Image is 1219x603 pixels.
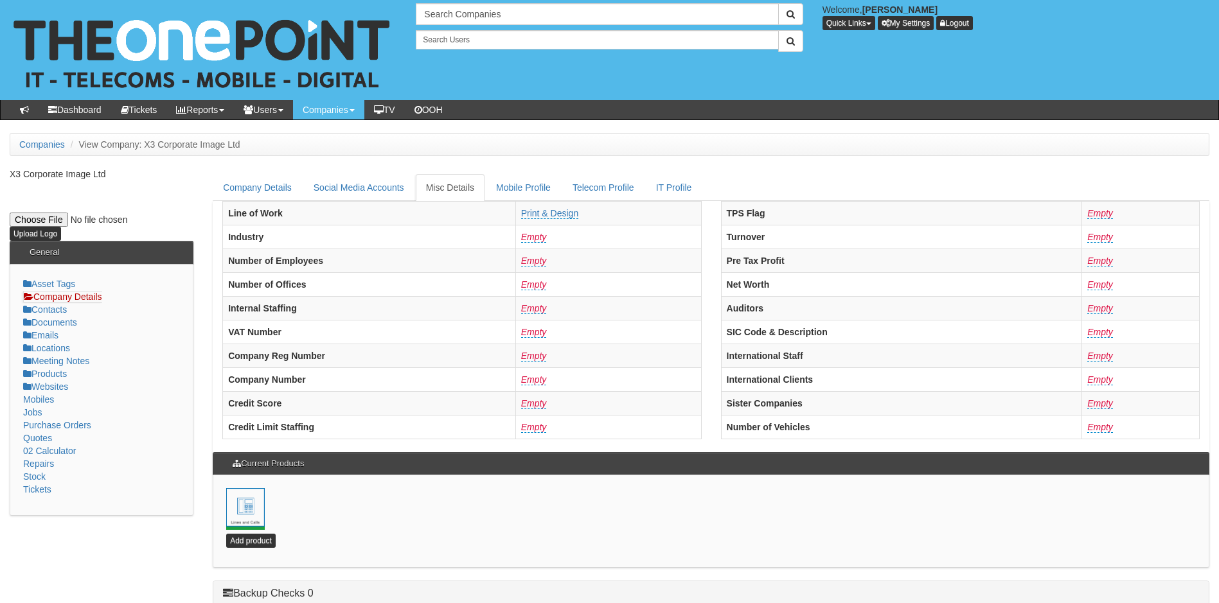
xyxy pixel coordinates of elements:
[1087,398,1113,409] a: Empty
[293,100,364,119] a: Companies
[23,394,54,405] a: Mobiles
[23,241,66,263] h3: General
[521,327,547,338] a: Empty
[10,227,61,241] input: Upload Logo
[226,534,276,548] a: Add product
[223,249,516,272] th: Number of Employees
[721,367,1082,391] th: International Clients
[223,296,516,320] th: Internal Staffing
[23,433,52,443] a: Quotes
[862,4,938,15] b: [PERSON_NAME]
[721,249,1082,272] th: Pre Tax Profit
[1087,232,1113,243] a: Empty
[223,225,516,249] th: Industry
[521,279,547,290] a: Empty
[721,344,1082,367] th: International Staff
[23,317,77,328] a: Documents
[521,351,547,362] a: Empty
[486,174,561,201] a: Mobile Profile
[1087,327,1113,338] a: Empty
[223,272,516,296] th: Number of Offices
[223,344,516,367] th: Company Reg Number
[721,296,1082,320] th: Auditors
[234,100,293,119] a: Users
[23,304,67,315] a: Contacts
[562,174,645,201] a: Telecom Profile
[405,100,452,119] a: OOH
[1087,208,1113,219] a: Empty
[813,3,1219,30] div: Welcome,
[111,100,167,119] a: Tickets
[23,343,70,353] a: Locations
[521,208,578,219] a: Print & Design
[23,446,76,456] a: 02 Calculator
[416,3,778,25] input: Search Companies
[223,367,516,391] th: Company Number
[23,459,54,469] a: Repairs
[721,201,1082,225] th: TPS Flag
[23,279,75,289] a: Asset Tags
[416,30,778,49] input: Search Users
[721,272,1082,296] th: Net Worth
[226,488,265,527] a: Lines & Calls<br> 9th May 2017 <br> No to date
[19,139,65,150] a: Companies
[521,398,547,409] a: Empty
[23,471,46,482] a: Stock
[303,174,414,201] a: Social Media Accounts
[23,330,58,340] a: Emails
[39,100,111,119] a: Dashboard
[23,356,89,366] a: Meeting Notes
[1087,351,1113,362] a: Empty
[364,100,405,119] a: TV
[521,422,547,433] a: Empty
[223,320,516,344] th: VAT Number
[823,16,875,30] button: Quick Links
[23,381,68,392] a: Websites
[1087,256,1113,267] a: Empty
[23,484,51,494] a: Tickets
[1087,303,1113,314] a: Empty
[721,225,1082,249] th: Turnover
[67,138,240,151] li: View Company: X3 Corporate Image Ltd
[23,407,42,417] a: Jobs
[23,291,102,302] a: Company Details
[166,100,234,119] a: Reports
[226,488,265,527] img: lines-and-calls.png
[1087,374,1113,385] a: Empty
[521,303,547,314] a: Empty
[223,201,516,225] th: Line of Work
[213,174,302,201] a: Company Details
[226,453,310,475] h3: Current Products
[878,16,934,30] a: My Settings
[521,374,547,385] a: Empty
[416,174,485,201] a: Misc Details
[936,16,973,30] a: Logout
[1087,279,1113,290] a: Empty
[521,232,547,243] a: Empty
[721,391,1082,415] th: Sister Companies
[721,320,1082,344] th: SIC Code & Description
[721,415,1082,439] th: Number of Vehicles
[23,420,91,430] a: Purchase Orders
[23,369,67,379] a: Products
[223,391,516,415] th: Credit Score
[223,588,314,599] a: Backup Checks 0
[646,174,702,201] a: IT Profile
[521,256,547,267] a: Empty
[223,415,516,439] th: Credit Limit Staffing
[10,168,193,180] p: X3 Corporate Image Ltd
[1087,422,1113,433] a: Empty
